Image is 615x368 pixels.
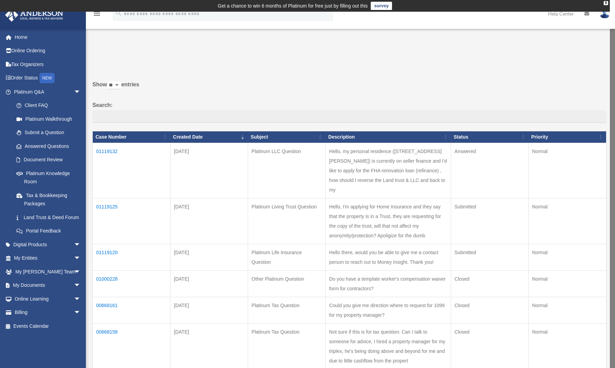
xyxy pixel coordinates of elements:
a: Online Learningarrow_drop_down [5,292,91,306]
td: Platinum LLC Question [248,143,326,198]
a: Events Calendar [5,319,91,333]
span: arrow_drop_down [74,251,88,266]
a: Billingarrow_drop_down [5,306,91,320]
a: Home [5,30,91,44]
td: Platinum Tax Question [248,297,326,323]
span: arrow_drop_down [74,238,88,252]
th: Created Date: activate to sort column ascending [170,131,248,143]
select: Showentries [107,82,121,89]
td: [DATE] [170,198,248,244]
a: Online Ordering [5,44,91,58]
a: Land Trust & Deed Forum [10,210,88,224]
td: Could you give me direction where to request for 1099 for my property manager? [326,297,451,323]
td: Normal [528,143,606,198]
th: Case Number: activate to sort column ascending [93,131,170,143]
div: Get a chance to win 6 months of Platinum for free just by filling out this [218,2,368,10]
td: Normal [528,270,606,297]
a: Document Review [10,153,88,167]
td: Closed [451,297,528,323]
td: [DATE] [170,244,248,270]
td: Submitted [451,198,528,244]
span: arrow_drop_down [74,85,88,99]
i: menu [93,10,101,18]
td: Normal [528,198,606,244]
a: My Entitiesarrow_drop_down [5,251,91,265]
td: Hello, I'm applying for Home Insurance and they say that the property is in a Trust, they are req... [326,198,451,244]
label: Search: [92,100,606,123]
td: 01000228 [93,270,170,297]
td: Submitted [451,244,528,270]
img: Anderson Advisors Platinum Portal [3,8,65,22]
td: Hello, my personal residence ([STREET_ADDRESS][PERSON_NAME]) is currently on seller finance and I... [326,143,451,198]
a: Tax & Bookkeeping Packages [10,188,88,210]
td: Platinum Life Insurance Question [248,244,326,270]
a: My [PERSON_NAME] Teamarrow_drop_down [5,265,91,279]
td: Other Platinum Question [248,270,326,297]
td: 01119125 [93,198,170,244]
th: Description: activate to sort column ascending [326,131,451,143]
input: Search: [92,110,606,123]
td: Normal [528,297,606,323]
td: [DATE] [170,270,248,297]
td: 01119120 [93,244,170,270]
div: NEW [40,73,55,83]
a: survey [371,2,392,10]
td: Hello there, would you be able to give me a contact person to reach out to Money Insight. Thank you! [326,244,451,270]
td: 00668161 [93,297,170,323]
span: arrow_drop_down [74,265,88,279]
td: Normal [528,244,606,270]
td: [DATE] [170,143,248,198]
a: Platinum Q&Aarrow_drop_down [5,85,88,99]
th: Subject: activate to sort column ascending [248,131,326,143]
span: arrow_drop_down [74,279,88,293]
a: Tax Organizers [5,57,91,71]
i: search [115,9,122,17]
a: Answered Questions [10,139,84,153]
a: Client FAQ [10,99,88,112]
th: Status: activate to sort column ascending [451,131,528,143]
a: Digital Productsarrow_drop_down [5,238,91,251]
span: arrow_drop_down [74,306,88,320]
td: 01119132 [93,143,170,198]
a: Portal Feedback [10,224,88,238]
div: close [604,1,608,5]
span: arrow_drop_down [74,292,88,306]
a: Platinum Knowledge Room [10,166,88,188]
td: Answered [451,143,528,198]
a: Submit a Question [10,126,88,140]
td: Closed [451,270,528,297]
label: Show entries [92,80,606,96]
a: menu [93,12,101,18]
td: Do you have a template worker's compensation waiver form for contractors? [326,270,451,297]
a: Platinum Walkthrough [10,112,88,126]
td: Platinum Living Trust Question [248,198,326,244]
a: Order StatusNEW [5,71,91,85]
td: [DATE] [170,297,248,323]
th: Priority: activate to sort column ascending [528,131,606,143]
img: User Pic [600,9,610,19]
a: My Documentsarrow_drop_down [5,279,91,292]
